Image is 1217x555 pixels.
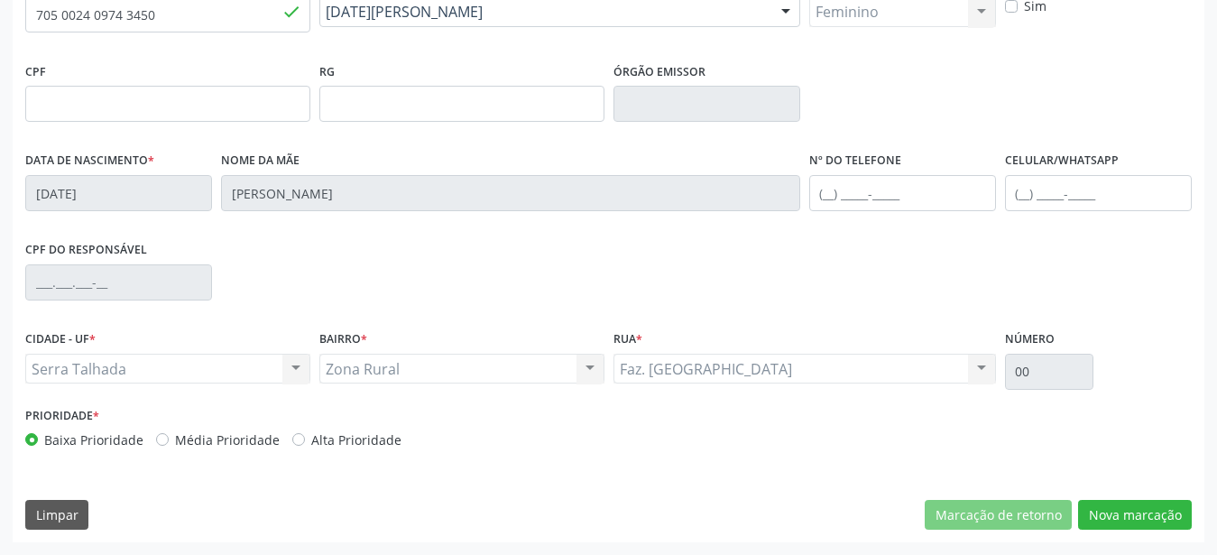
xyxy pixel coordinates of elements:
input: (__) _____-_____ [809,175,996,211]
input: ___.___.___-__ [25,264,212,301]
label: Celular/WhatsApp [1005,147,1119,175]
label: BAIRRO [319,326,367,354]
label: Órgão emissor [613,58,705,86]
label: Baixa Prioridade [44,430,143,449]
label: CPF [25,58,46,86]
button: Marcação de retorno [925,500,1072,531]
span: [DATE][PERSON_NAME] [326,3,763,21]
label: Data de nascimento [25,147,154,175]
label: Média Prioridade [175,430,280,449]
span: done [281,2,301,22]
label: Alta Prioridade [311,430,401,449]
label: CPF do responsável [25,236,147,264]
label: Prioridade [25,402,99,430]
button: Nova marcação [1078,500,1192,531]
input: __/__/____ [25,175,212,211]
label: RG [319,58,335,86]
input: (__) _____-_____ [1005,175,1192,211]
label: Nome da mãe [221,147,300,175]
label: Nº do Telefone [809,147,901,175]
label: Número [1005,326,1055,354]
label: Rua [613,326,642,354]
label: CIDADE - UF [25,326,96,354]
